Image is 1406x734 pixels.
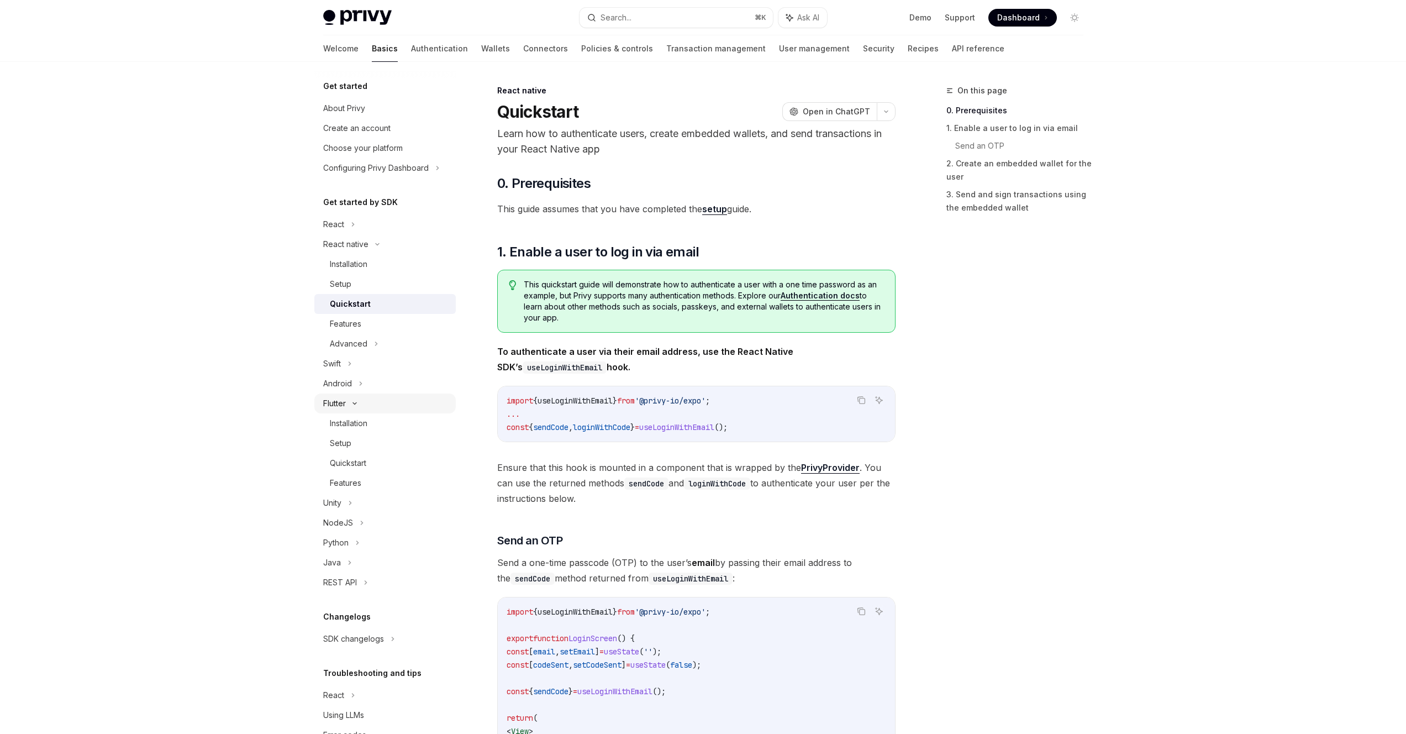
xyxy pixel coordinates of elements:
span: { [529,422,533,432]
span: useState [604,647,639,657]
span: ( [533,713,538,723]
div: Quickstart [330,297,371,311]
a: Policies & controls [581,35,653,62]
span: '@privy-io/expo' [635,396,705,406]
span: Send an OTP [497,533,563,548]
a: API reference [952,35,1004,62]
span: const [507,422,529,432]
span: Ensure that this hook is mounted in a component that is wrapped by the . You can use the returned... [497,460,896,506]
div: React [323,689,344,702]
a: Choose your platform [314,138,456,158]
span: ] [622,660,626,670]
span: import [507,607,533,617]
span: ); [652,647,661,657]
span: ); [692,660,701,670]
span: codeSent [533,660,568,670]
div: React native [497,85,896,96]
div: React native [323,238,368,251]
code: useLoginWithEmail [523,361,607,374]
a: PrivyProvider [801,462,860,474]
span: from [617,396,635,406]
a: Features [314,314,456,334]
div: Features [330,317,361,331]
span: useLoginWithEmail [639,422,714,432]
span: from [617,607,635,617]
div: Java [323,556,341,569]
div: React [323,218,344,231]
strong: email [692,557,715,568]
span: email [533,647,555,657]
span: sendCode [533,422,568,432]
span: ⌘ K [755,13,766,22]
a: Quickstart [314,453,456,473]
h5: Get started by SDK [323,196,398,209]
a: Setup [314,274,456,294]
a: 0. Prerequisites [946,102,1092,119]
a: Send an OTP [955,137,1092,155]
a: setup [702,203,727,215]
span: , [568,422,573,432]
div: Swift [323,357,341,370]
p: Learn how to authenticate users, create embedded wallets, and send transactions in your React Nat... [497,126,896,157]
span: { [533,396,538,406]
a: Basics [372,35,398,62]
a: Installation [314,254,456,274]
span: , [568,660,573,670]
button: Ask AI [778,8,827,28]
a: Security [863,35,894,62]
strong: To authenticate a user via their email address, use the React Native SDK’s hook. [497,346,793,373]
a: Connectors [523,35,568,62]
span: const [507,660,529,670]
span: } [630,422,635,432]
a: Quickstart [314,294,456,314]
div: Advanced [330,337,367,350]
div: Configuring Privy Dashboard [323,161,429,175]
div: Create an account [323,122,391,135]
span: { [533,607,538,617]
a: Wallets [481,35,510,62]
a: Support [945,12,975,23]
span: Open in ChatGPT [803,106,870,117]
span: ... [507,409,520,419]
div: SDK changelogs [323,632,384,646]
a: 1. Enable a user to log in via email [946,119,1092,137]
div: Search... [601,11,631,24]
span: setEmail [560,647,595,657]
div: Using LLMs [323,709,364,722]
span: On this page [957,84,1007,97]
code: sendCode [510,573,555,585]
a: Recipes [908,35,939,62]
span: ; [705,396,710,406]
div: Installation [330,258,367,271]
span: ( [639,647,644,657]
span: [ [529,647,533,657]
button: Ask AI [872,393,886,407]
h5: Get started [323,80,367,93]
button: Copy the contents from the code block [854,604,868,618]
div: NodeJS [323,516,353,529]
span: export [507,633,533,643]
div: Choose your platform [323,141,403,155]
button: Search...⌘K [580,8,773,28]
code: sendCode [624,478,668,490]
span: Ask AI [797,12,819,23]
span: (); [652,686,666,696]
span: [ [529,660,533,670]
span: = [626,660,630,670]
div: REST API [323,576,357,589]
span: (); [714,422,728,432]
a: Using LLMs [314,705,456,725]
span: Dashboard [997,12,1040,23]
div: Features [330,476,361,490]
img: light logo [323,10,392,25]
span: = [573,686,577,696]
button: Open in ChatGPT [782,102,877,121]
span: setCodeSent [573,660,622,670]
span: '' [644,647,652,657]
button: Toggle dark mode [1066,9,1083,27]
a: Authentication [411,35,468,62]
a: Demo [909,12,931,23]
a: 2. Create an embedded wallet for the user [946,155,1092,186]
span: const [507,647,529,657]
div: About Privy [323,102,365,115]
